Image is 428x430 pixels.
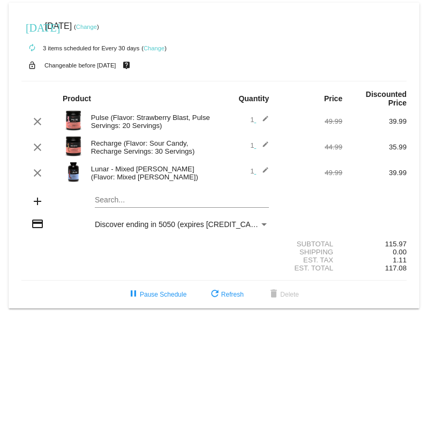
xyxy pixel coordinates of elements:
[95,196,269,205] input: Search...
[74,24,99,30] small: ( )
[63,161,84,183] img: Image-1-Carousel-Lunar-MB-Roman-Berezecky.png
[393,248,407,256] span: 0.00
[366,90,407,107] strong: Discounted Price
[31,195,44,208] mat-icon: add
[86,114,214,130] div: Pulse (Flavor: Strawberry Blast, Pulse Servings: 20 Servings)
[95,220,289,229] span: Discover ending in 5050 (expires [CREDIT_CARD_DATA])
[267,288,280,301] mat-icon: delete
[278,256,342,264] div: Est. Tax
[238,94,269,103] strong: Quantity
[63,94,91,103] strong: Product
[278,169,342,177] div: 49.99
[278,240,342,248] div: Subtotal
[342,117,407,125] div: 39.99
[385,264,407,272] span: 117.08
[342,143,407,151] div: 35.99
[250,141,269,149] span: 1
[127,288,140,301] mat-icon: pause
[26,42,39,55] mat-icon: autorenew
[26,20,39,33] mat-icon: [DATE]
[76,24,97,30] a: Change
[342,169,407,177] div: 39.99
[200,285,252,304] button: Refresh
[208,291,244,298] span: Refresh
[86,139,214,155] div: Recharge (Flavor: Sour Candy, Recharge Servings: 30 Servings)
[44,62,116,69] small: Changeable before [DATE]
[278,143,342,151] div: 44.99
[120,58,133,72] mat-icon: live_help
[324,94,342,103] strong: Price
[393,256,407,264] span: 1.11
[63,110,84,131] img: Pulse-20S-STRW-BLAST-B-USA-1000x1000-Roman-Berezecky.png
[95,220,269,229] mat-select: Payment Method
[31,115,44,128] mat-icon: clear
[267,291,299,298] span: Delete
[256,167,269,179] mat-icon: edit
[278,264,342,272] div: Est. Total
[63,135,84,157] img: Image-1-Carousel-Recharge30S-Sour-Candy-1000x1000-Transp.png
[256,115,269,128] mat-icon: edit
[278,117,342,125] div: 49.99
[141,45,167,51] small: ( )
[250,116,269,124] span: 1
[259,285,307,304] button: Delete
[342,240,407,248] div: 115.97
[118,285,195,304] button: Pause Schedule
[127,291,186,298] span: Pause Schedule
[208,288,221,301] mat-icon: refresh
[26,58,39,72] mat-icon: lock_open
[31,217,44,230] mat-icon: credit_card
[21,45,139,51] small: 3 items scheduled for Every 30 days
[144,45,164,51] a: Change
[256,141,269,154] mat-icon: edit
[86,165,214,181] div: Lunar - Mixed [PERSON_NAME] (Flavor: Mixed [PERSON_NAME])
[250,167,269,175] span: 1
[31,167,44,179] mat-icon: clear
[31,141,44,154] mat-icon: clear
[278,248,342,256] div: Shipping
